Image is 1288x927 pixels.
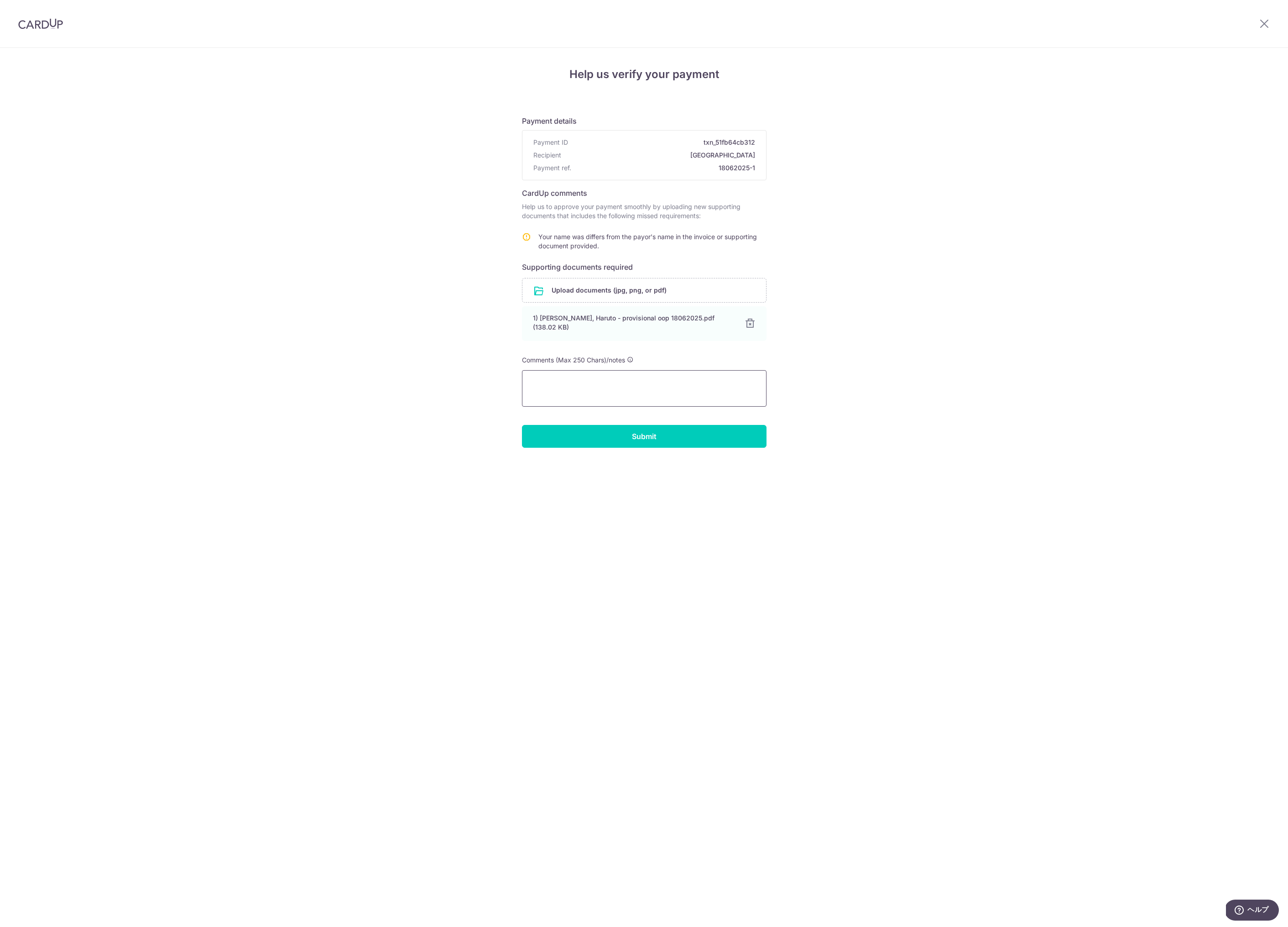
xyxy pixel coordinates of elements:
[533,151,561,160] span: Recipient
[572,138,755,147] span: txn_51fb64cb312
[533,138,568,147] span: Payment ID
[522,188,767,199] h6: CardUp comments
[522,66,767,83] h4: Help us verify your payment
[522,278,767,303] div: Upload documents (jpg, png, or pdf)
[565,151,755,160] span: [GEOGRAPHIC_DATA]
[18,18,63,29] img: CardUp
[522,356,625,364] span: Comments (Max 250 Chars)/notes
[533,314,734,332] div: 1) [PERSON_NAME], Haruto - provisional oop 18062025.pdf (138.02 KB)
[533,163,571,173] span: Payment ref.
[522,425,767,448] input: Submit
[1226,900,1279,922] iframe: ウィジェットを開いて詳しい情報を確認できます
[575,163,755,173] span: 18062025-1
[522,202,767,220] p: Help us to approve your payment smoothly by uploading new supporting documents that includes the ...
[538,233,757,250] span: Your name was differs from the payor's name in the invoice or supporting document provided.
[522,262,767,272] h6: Supporting documents required
[522,115,767,126] h6: Payment details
